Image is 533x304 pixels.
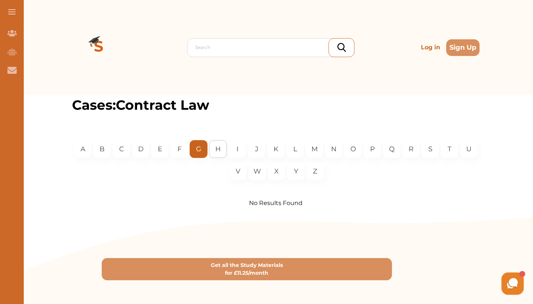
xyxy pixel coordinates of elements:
p: W [254,166,261,176]
p: H [215,144,221,154]
p: I [236,144,238,154]
p: D [138,144,144,154]
p: Get all the Study Materials for £11.25/month [211,261,283,277]
button: [object Object] [102,258,392,280]
p: F [177,144,182,154]
p: Y [294,166,298,176]
p: S [428,144,432,154]
p: A [81,144,85,154]
p: K [274,144,278,154]
p: C [119,144,124,154]
p: O [350,144,356,154]
p: M [311,144,318,154]
p: Q [389,144,395,154]
p: B [99,144,105,154]
p: U [466,144,471,154]
p: N [331,144,337,154]
p: X [274,166,279,176]
img: Logo [72,21,125,74]
p: R [409,144,413,154]
p: E [158,144,162,154]
p: No Results Found [72,199,480,208]
p: J [255,144,258,154]
p: P [370,144,375,154]
p: Cases: Contract Law [72,95,480,115]
p: Z [313,166,317,176]
img: search_icon [337,43,346,52]
p: Log in [418,40,443,55]
p: G [196,144,201,154]
button: Sign Up [446,39,480,56]
p: V [236,166,241,176]
iframe: HelpCrunch [355,271,526,297]
p: T [448,144,451,154]
p: L [293,144,297,154]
